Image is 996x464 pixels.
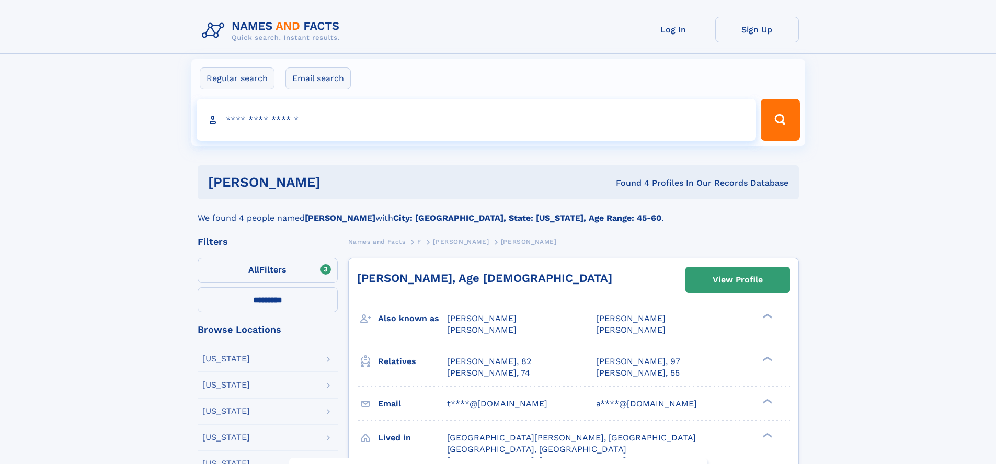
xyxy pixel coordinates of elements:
[202,381,250,389] div: [US_STATE]
[393,213,661,223] b: City: [GEOGRAPHIC_DATA], State: [US_STATE], Age Range: 45-60
[198,325,338,334] div: Browse Locations
[202,407,250,415] div: [US_STATE]
[378,353,447,370] h3: Relatives
[715,17,799,42] a: Sign Up
[417,238,421,245] span: F
[285,67,351,89] label: Email search
[760,398,773,404] div: ❯
[433,235,489,248] a: [PERSON_NAME]
[447,325,517,335] span: [PERSON_NAME]
[202,355,250,363] div: [US_STATE]
[760,313,773,320] div: ❯
[447,313,517,323] span: [PERSON_NAME]
[447,433,696,443] span: [GEOGRAPHIC_DATA][PERSON_NAME], [GEOGRAPHIC_DATA]
[198,237,338,246] div: Filters
[197,99,757,141] input: search input
[468,177,788,189] div: Found 4 Profiles In Our Records Database
[208,176,468,189] h1: [PERSON_NAME]
[417,235,421,248] a: F
[378,429,447,447] h3: Lived in
[596,356,680,367] a: [PERSON_NAME], 97
[596,313,666,323] span: [PERSON_NAME]
[447,356,531,367] a: [PERSON_NAME], 82
[357,271,612,285] a: [PERSON_NAME], Age [DEMOGRAPHIC_DATA]
[198,258,338,283] label: Filters
[378,395,447,413] h3: Email
[198,17,348,45] img: Logo Names and Facts
[433,238,489,245] span: [PERSON_NAME]
[596,367,680,379] a: [PERSON_NAME], 55
[447,444,626,454] span: [GEOGRAPHIC_DATA], [GEOGRAPHIC_DATA]
[305,213,375,223] b: [PERSON_NAME]
[686,267,789,292] a: View Profile
[200,67,274,89] label: Regular search
[198,199,799,224] div: We found 4 people named with .
[713,268,763,292] div: View Profile
[378,310,447,327] h3: Also known as
[248,265,259,275] span: All
[348,235,406,248] a: Names and Facts
[447,367,530,379] a: [PERSON_NAME], 74
[596,325,666,335] span: [PERSON_NAME]
[202,433,250,442] div: [US_STATE]
[760,355,773,362] div: ❯
[501,238,557,245] span: [PERSON_NAME]
[760,432,773,438] div: ❯
[632,17,715,42] a: Log In
[761,99,799,141] button: Search Button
